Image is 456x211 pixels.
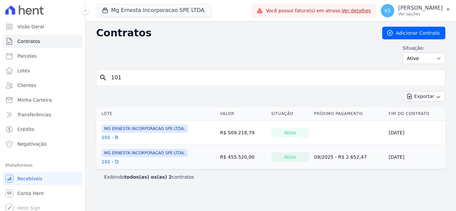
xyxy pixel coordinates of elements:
span: MG ERNESTA INCORPORACAO SPE LTDA. [101,125,188,133]
p: Exibindo contratos [104,174,194,180]
a: Adicionar Contrato [382,27,445,39]
a: Lotes [3,64,82,77]
th: Valor [217,107,268,121]
a: 101 - B [101,134,118,141]
h2: Contratos [96,27,372,39]
div: Plataformas [5,161,80,169]
a: Clientes [3,79,82,92]
a: 101 - D [101,158,119,165]
td: R$ 455.520,00 [217,145,268,169]
span: Clientes [17,82,36,89]
span: Parcelas [17,53,37,59]
a: Transferências [3,108,82,121]
span: Crédito [17,126,34,133]
a: 09/2025 - R$ 2.652,47 [314,154,367,160]
span: Transferências [17,111,51,118]
div: Ativo [271,152,309,162]
span: Contratos [17,38,40,45]
span: KS [385,8,391,13]
span: Minha Carteira [17,97,52,103]
td: R$ 509.218,79 [217,121,268,145]
span: Negativação [17,141,47,147]
a: Ver detalhes [342,8,371,13]
a: Negativação [3,137,82,151]
b: todos(as) os(as) 2 [124,174,172,180]
button: KS [PERSON_NAME] Ver opções [376,1,456,20]
span: MG ERNESTA INCORPORACAO SPE LTDA. [101,149,188,157]
button: Mg Ernesta Incorporacao SPE LTDA. [96,4,212,17]
span: Você possui fatura(s) em atraso. [266,7,371,14]
button: Exportar [403,91,445,102]
a: Contratos [3,35,82,48]
th: Situação [269,107,311,121]
span: Lotes [17,67,30,74]
span: Recebíveis [17,175,42,182]
a: Crédito [3,123,82,136]
a: Visão Geral [3,20,82,33]
i: search [99,74,107,82]
p: [PERSON_NAME] [398,5,443,11]
label: Situação: [403,45,445,51]
a: Conta Hent [3,187,82,200]
p: Ver opções [398,11,443,17]
td: [DATE] [386,145,445,169]
a: Minha Carteira [3,93,82,107]
a: Parcelas [3,49,82,63]
span: Visão Geral [17,23,44,30]
div: Ativo [271,128,309,137]
td: [DATE] [386,121,445,145]
span: Conta Hent [17,190,44,197]
input: Buscar por nome do lote [107,71,442,84]
a: Recebíveis [3,172,82,185]
th: Próximo Pagamento [311,107,386,121]
th: Fim do Contrato [386,107,445,121]
th: Lote [96,107,217,121]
